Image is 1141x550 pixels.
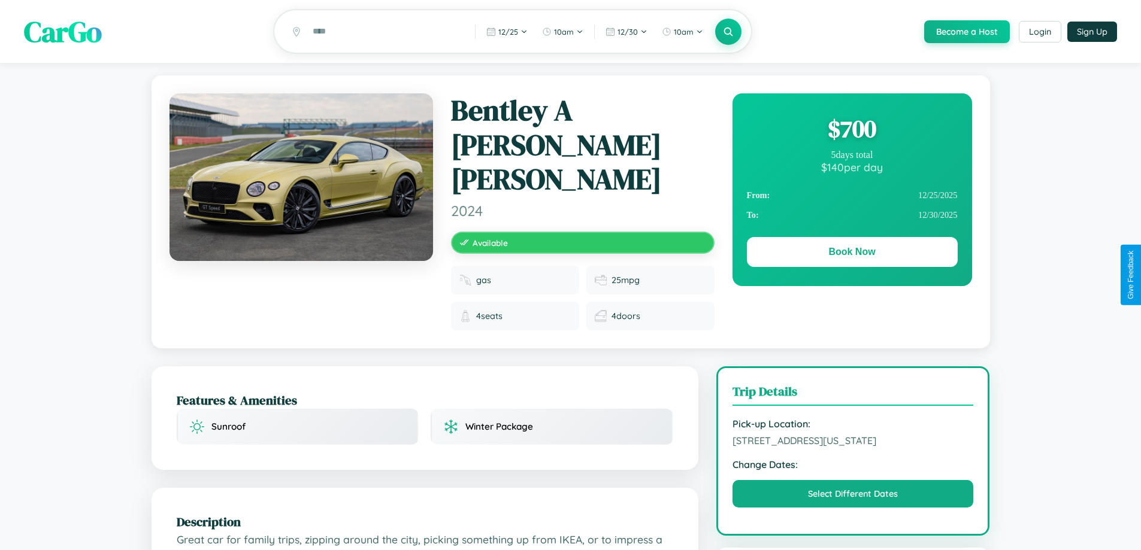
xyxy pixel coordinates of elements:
div: 12 / 30 / 2025 [747,205,958,225]
span: 10am [554,27,574,37]
span: 2024 [451,202,715,220]
img: Bentley A Smith GT Bentley 2024 [170,93,433,261]
div: Give Feedback [1127,251,1135,299]
span: 4 seats [476,311,503,321]
span: 12 / 30 [618,27,638,37]
span: 25 mpg [612,275,640,285]
button: 10am [536,22,589,41]
button: Book Now [747,237,958,267]
div: $ 140 per day [747,160,958,174]
button: Become a Host [924,20,1010,43]
h3: Trip Details [733,382,974,406]
button: 10am [656,22,709,41]
h2: Features & Amenities [177,391,673,409]
h1: Bentley A [PERSON_NAME] [PERSON_NAME] [451,93,715,197]
span: 10am [674,27,694,37]
span: Sunroof [211,421,246,432]
span: 4 doors [612,311,640,321]
span: Winter Package [465,421,533,432]
span: CarGo [24,12,102,51]
img: Doors [595,310,607,322]
button: 12/30 [600,22,653,41]
strong: To: [747,210,759,220]
button: Select Different Dates [733,480,974,508]
strong: From: [747,190,770,200]
img: Fuel type [459,274,471,286]
div: $ 700 [747,113,958,145]
img: Seats [459,310,471,322]
img: Fuel efficiency [595,274,607,286]
div: 5 days total [747,150,958,160]
button: 12/25 [480,22,534,41]
button: Login [1019,21,1061,42]
button: Sign Up [1067,22,1117,42]
span: Available [473,238,508,248]
span: [STREET_ADDRESS][US_STATE] [733,434,974,446]
strong: Change Dates: [733,458,974,470]
span: gas [476,275,491,285]
div: 12 / 25 / 2025 [747,186,958,205]
strong: Pick-up Location: [733,418,974,430]
span: 12 / 25 [498,27,518,37]
h2: Description [177,513,673,530]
